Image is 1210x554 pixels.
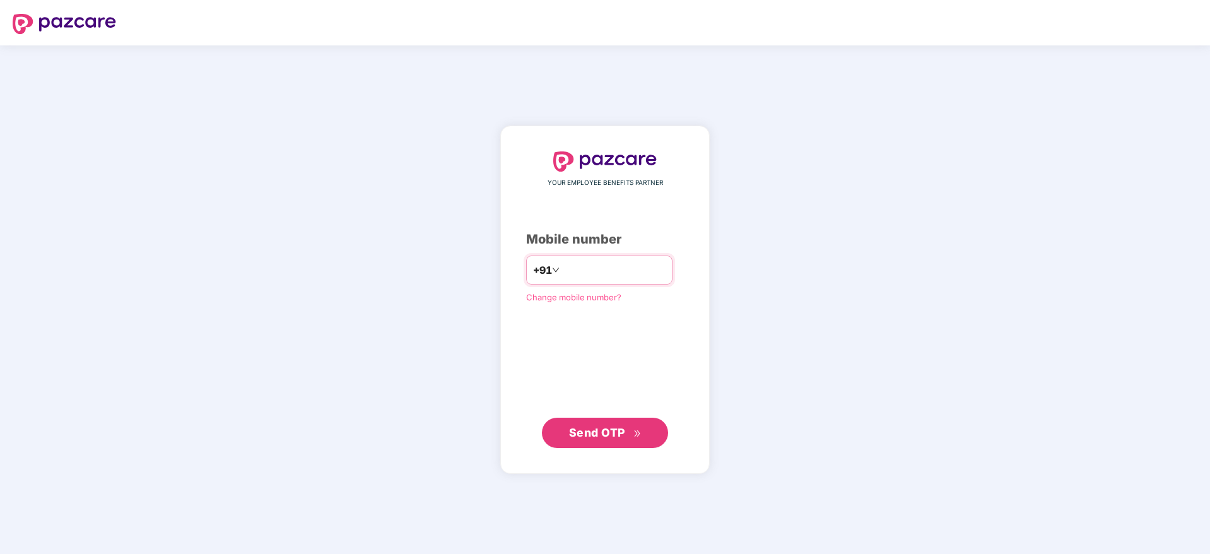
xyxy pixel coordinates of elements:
button: Send OTPdouble-right [542,418,668,448]
span: +91 [533,262,552,278]
a: Change mobile number? [526,292,621,302]
span: down [552,266,560,274]
span: YOUR EMPLOYEE BENEFITS PARTNER [548,178,663,188]
img: logo [13,14,116,34]
div: Mobile number [526,230,684,249]
img: logo [553,151,657,172]
span: Send OTP [569,426,625,439]
span: double-right [633,430,642,438]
